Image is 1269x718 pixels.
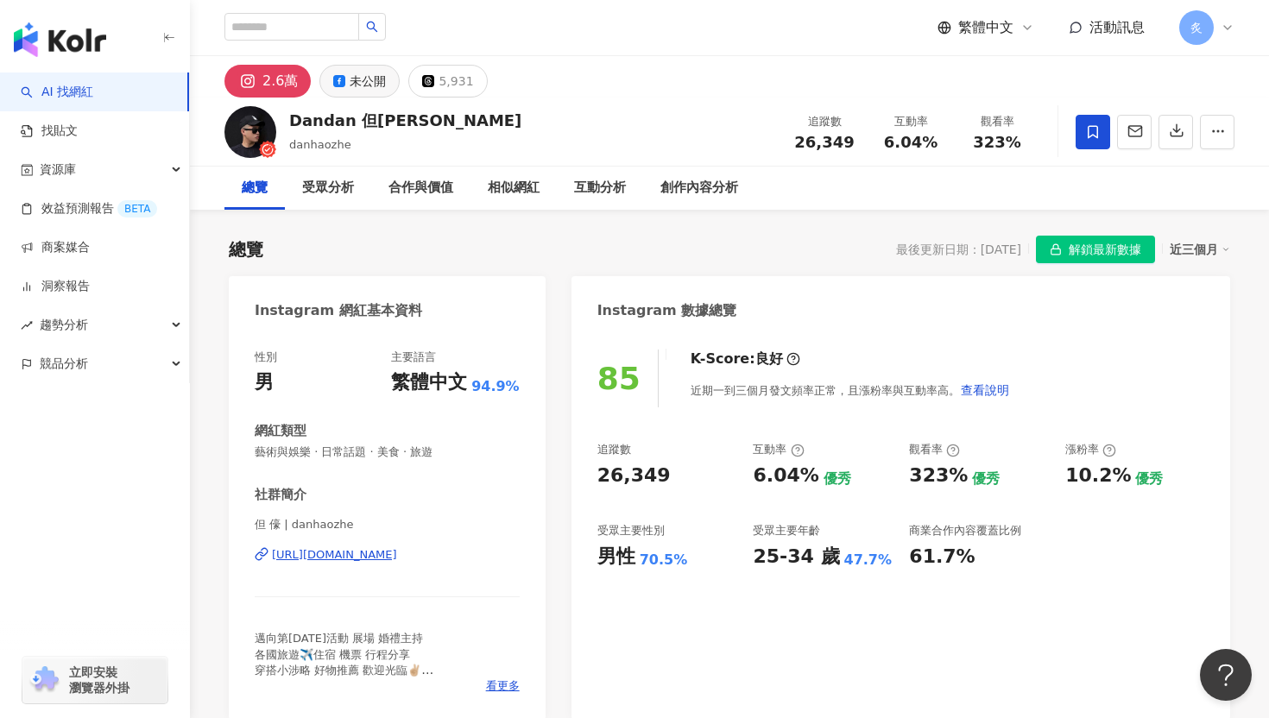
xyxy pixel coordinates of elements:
div: K-Score : [691,350,800,368]
span: danhaozhe [289,138,351,151]
span: 繁體中文 [958,18,1013,37]
div: 良好 [755,350,783,368]
span: 解鎖最新數據 [1069,236,1141,264]
div: Dandan 但[PERSON_NAME] [289,110,521,131]
div: Instagram 數據總覽 [597,301,737,320]
div: 社群簡介 [255,486,306,504]
div: 70.5% [640,551,688,570]
div: 優秀 [824,469,851,488]
div: 網紅類型 [255,422,306,440]
a: chrome extension立即安裝 瀏覽器外掛 [22,657,167,703]
span: 323% [973,134,1021,151]
div: 47.7% [844,551,893,570]
div: 漲粉率 [1065,442,1116,457]
span: 看更多 [486,678,520,694]
a: 效益預測報告BETA [21,200,157,217]
img: logo [14,22,106,57]
img: chrome extension [28,666,61,694]
div: 合作與價值 [388,178,453,198]
div: 總覽 [229,237,263,261]
div: 25-34 歲 [753,544,839,570]
div: 觀看率 [964,113,1030,130]
div: 商業合作內容覆蓋比例 [909,523,1021,538]
button: 解鎖最新數據 [1036,236,1155,263]
div: 85 [597,361,641,396]
span: 競品分析 [40,344,88,383]
div: 最後更新日期：[DATE] [896,242,1021,256]
div: 追蹤數 [597,442,631,457]
div: 優秀 [1135,469,1163,488]
div: 觀看率 [909,442,960,457]
a: 洞察報告 [21,278,90,295]
span: 6.04% [884,134,938,151]
img: KOL Avatar [224,106,276,158]
span: 趨勢分析 [40,305,88,344]
div: 創作內容分析 [660,178,738,198]
div: 相似網紅 [488,178,540,198]
span: rise [21,319,33,331]
div: 未公開 [350,69,386,93]
div: 男 [255,369,274,396]
div: 繁體中文 [391,369,467,396]
span: 藝術與娛樂 · 日常話題 · 美食 · 旅遊 [255,444,520,460]
iframe: Help Scout Beacon - Open [1200,649,1252,701]
div: 男性 [597,544,635,570]
a: 商案媒合 [21,239,90,256]
span: 26,349 [794,133,854,151]
span: 但 儫 | danhaozhe [255,517,520,532]
span: search [366,21,378,33]
div: 互動率 [753,442,804,457]
div: 6.04% [753,463,818,489]
div: 主要語言 [391,350,436,365]
div: 性別 [255,350,277,365]
a: searchAI 找網紅 [21,84,93,101]
button: 5,931 [408,65,487,98]
div: 323% [909,463,968,489]
div: 近三個月 [1170,238,1230,261]
div: 互動分析 [574,178,626,198]
div: 優秀 [972,469,1000,488]
div: 總覽 [242,178,268,198]
span: 活動訊息 [1089,19,1145,35]
a: [URL][DOMAIN_NAME] [255,547,520,563]
div: 61.7% [909,544,975,570]
div: 受眾分析 [302,178,354,198]
span: 94.9% [471,377,520,396]
button: 2.6萬 [224,65,311,98]
div: 追蹤數 [792,113,857,130]
div: 26,349 [597,463,671,489]
span: 資源庫 [40,150,76,189]
span: 炙 [1190,18,1203,37]
div: [URL][DOMAIN_NAME] [272,547,397,563]
button: 查看說明 [960,373,1010,407]
div: 受眾主要年齡 [753,523,820,538]
div: 10.2% [1065,463,1131,489]
div: Instagram 網紅基本資料 [255,301,422,320]
div: 2.6萬 [262,69,298,93]
span: 查看說明 [961,383,1009,397]
div: 受眾主要性別 [597,523,665,538]
div: 互動率 [878,113,944,130]
button: 未公開 [319,65,400,98]
div: 近期一到三個月發文頻率正常，且漲粉率與互動率高。 [691,373,1010,407]
span: 立即安裝 瀏覽器外掛 [69,664,129,696]
div: 5,931 [439,69,473,93]
a: 找貼文 [21,123,78,140]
